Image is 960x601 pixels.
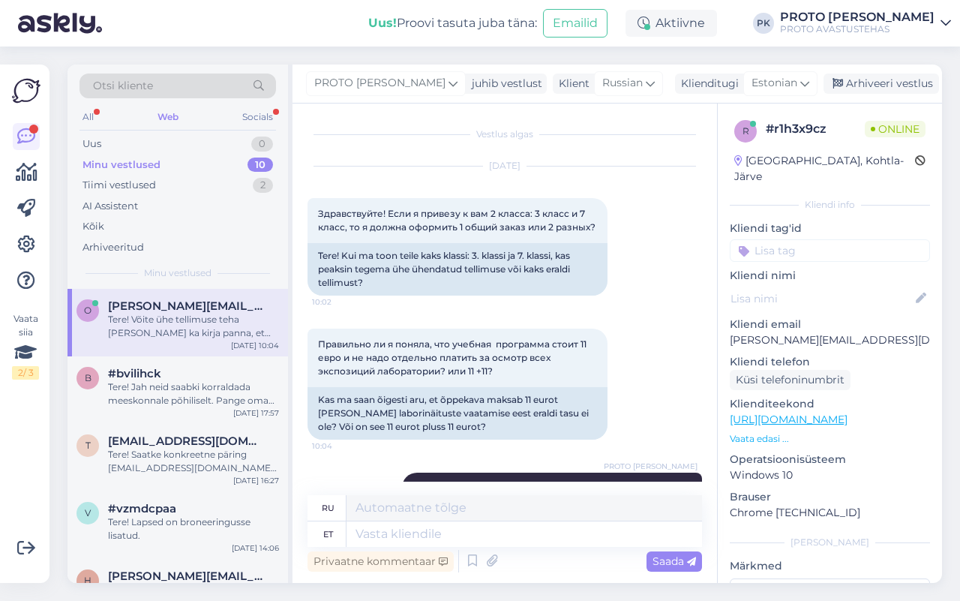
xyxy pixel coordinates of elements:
p: Klienditeekond [730,396,930,412]
div: [PERSON_NAME] [730,536,930,549]
span: t [85,440,91,451]
div: Kõik [82,219,104,234]
div: Küsi telefoninumbrit [730,370,850,390]
p: Chrome [TECHNICAL_ID] [730,505,930,521]
div: Minu vestlused [82,158,160,173]
div: Socials [239,107,276,127]
div: 0 [251,137,273,152]
div: Kas ma saan õigesti aru, et õppekava maksab 11 eurot [PERSON_NAME] laborinäituste vaatamise eest ... [307,387,607,440]
span: tuuling.velve@gmail.com [108,434,264,448]
div: Tere! Kui ma toon teile kaks klassi: 3. klassi ja 7. klassi, kas peaksin tegema ühe ühendatud tel... [307,243,607,296]
div: Uus [82,137,101,152]
div: Vaata siia [12,312,39,380]
div: Tiimi vestlused [82,178,156,193]
div: [DATE] 17:57 [233,407,279,419]
span: Minu vestlused [144,266,211,280]
span: r [742,125,749,137]
div: Tere! Saatke konkreetne päring [EMAIL_ADDRESS][DOMAIN_NAME]. Täpsustage kuupäev ja kellaaeg [PERS... [108,448,279,475]
span: #vzmdcpaa [108,502,176,515]
div: Vestlus algas [307,128,702,141]
p: Märkmed [730,558,930,574]
div: Arhiveeri vestlus [823,74,939,94]
div: et [323,521,333,547]
div: Web [154,107,181,127]
span: Правильно ли я поняла, что учебная программа стоит 11 евро и не надо отдельно платить за осмотр в... [318,338,589,377]
span: olga.robatsenko@iidlapk.ee [108,299,264,313]
div: 2 [253,178,273,193]
span: Estonian [751,75,797,92]
div: Arhiveeritud [82,240,144,255]
div: [DATE] 14:06 [232,542,279,554]
div: PROTO [PERSON_NAME] [780,11,934,23]
span: Здравствуйте! Если я привезу к вам 2 класса: 3 класс и 7 класс, то я должна оформить 1 общий зака... [318,208,595,233]
div: juhib vestlust [466,76,542,92]
p: Kliendi tag'id [730,221,930,236]
div: Klienditugi [675,76,739,92]
div: [DATE] 10:04 [231,340,279,351]
span: Russian [602,75,643,92]
p: Brauser [730,489,930,505]
span: v [85,507,91,518]
div: Tere! Lapsed on broneeringusse lisatud. [108,515,279,542]
input: Lisa nimi [730,290,913,307]
span: b [85,372,91,383]
div: [DATE] [307,159,702,173]
div: Aktiivne [625,10,717,37]
b: Uus! [368,16,397,30]
div: 2 / 3 [12,366,39,380]
a: PROTO [PERSON_NAME]PROTO AVASTUSTEHAS [780,11,951,35]
p: Operatsioonisüsteem [730,452,930,467]
div: Proovi tasuta juba täna: [368,14,537,32]
div: Tere! Jah neid saabki korraldada meeskonnale põhiliselt. Pange oma soov kirja [EMAIL_ADDRESS][DOM... [108,380,279,407]
div: Tere! Võite ühe tellimuse teha [PERSON_NAME] ka kirja panna, et tulevad kaks eri klassi. Eksponaa... [108,313,279,340]
div: Privaatne kommentaar [307,551,454,572]
span: h [84,575,91,586]
span: Saada [652,554,696,568]
button: Emailid [543,9,607,38]
div: [GEOGRAPHIC_DATA], Kohtla-Järve [734,153,915,185]
p: Vaata edasi ... [730,432,930,446]
img: Askly Logo [12,77,40,105]
div: PK [753,13,774,34]
span: harri.hannus@kolumbus.fi [108,569,264,583]
span: Otsi kliente [93,78,153,94]
p: Windows 10 [730,467,930,483]
span: #bvilihck [108,367,161,380]
span: 10:04 [312,440,368,452]
div: All [79,107,97,127]
span: 10:02 [312,296,368,308]
div: PROTO AVASTUSTEHAS [780,23,934,35]
p: Kliendi nimi [730,268,930,284]
span: Online [865,121,925,137]
div: 10 [247,158,273,173]
div: # r1h3x9cz [766,120,865,138]
a: [URL][DOMAIN_NAME] [730,413,847,426]
div: Kliendi info [730,198,930,212]
input: Lisa tag [730,239,930,262]
span: o [84,305,91,316]
p: Kliendi telefon [730,354,930,370]
p: Kliendi email [730,317,930,332]
span: PROTO [PERSON_NAME] [604,461,697,472]
p: [PERSON_NAME][EMAIL_ADDRESS][DOMAIN_NAME] [730,332,930,348]
div: AI Assistent [82,199,138,214]
span: PROTO [PERSON_NAME] [314,75,445,92]
div: Klient [553,76,589,92]
div: ru [322,495,334,521]
div: [DATE] 16:27 [233,475,279,486]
